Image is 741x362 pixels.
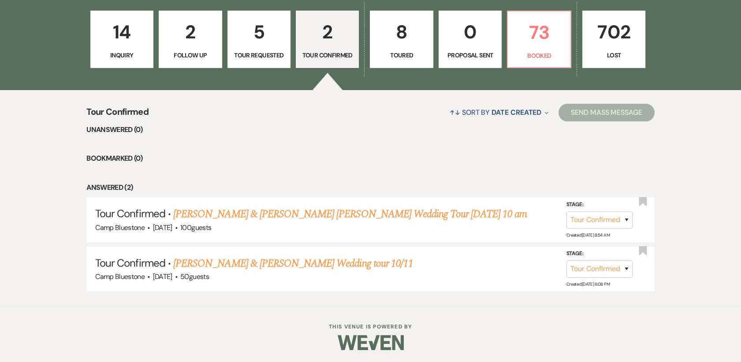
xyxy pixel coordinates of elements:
label: Stage: [566,200,633,210]
span: 50 guests [180,272,209,281]
p: Lost [588,50,640,60]
span: Created: [DATE] 8:54 AM [566,232,610,238]
a: 8Toured [370,11,433,68]
span: [DATE] [153,272,172,281]
p: Inquiry [96,50,148,60]
span: Tour Confirmed [86,105,149,124]
p: Follow Up [164,50,216,60]
p: 2 [164,17,216,47]
button: Sort By Date Created [446,101,552,124]
a: 5Tour Requested [227,11,290,68]
p: 14 [96,17,148,47]
p: 0 [444,17,496,47]
a: 702Lost [582,11,645,68]
a: [PERSON_NAME] & [PERSON_NAME] Wedding tour 10/11 [173,256,413,271]
p: 73 [513,18,565,47]
span: 100 guests [180,223,211,232]
p: Proposal Sent [444,50,496,60]
p: Tour Confirmed [302,50,353,60]
a: [PERSON_NAME] & [PERSON_NAME] [PERSON_NAME] Wedding Tour [DATE] 10 am [173,206,527,222]
span: Created: [DATE] 6:08 PM [566,281,610,287]
a: 73Booked [507,11,571,68]
span: ↑↓ [450,108,460,117]
p: 8 [376,17,427,47]
a: 14Inquiry [90,11,153,68]
li: Answered (2) [86,182,655,193]
p: Toured [376,50,427,60]
span: Tour Confirmed [95,256,165,270]
p: 702 [588,17,640,47]
p: 5 [233,17,285,47]
a: 2Follow Up [159,11,222,68]
a: 0Proposal Sent [439,11,502,68]
span: Date Created [492,108,541,117]
img: Weven Logo [338,327,404,358]
a: 2Tour Confirmed [296,11,359,68]
button: Send Mass Message [559,104,655,121]
span: [DATE] [153,223,172,232]
li: Bookmarked (0) [86,153,655,164]
span: Camp Bluestone [95,223,145,232]
span: Tour Confirmed [95,207,165,220]
li: Unanswered (0) [86,124,655,136]
p: Tour Requested [233,50,285,60]
p: Booked [513,51,565,60]
p: 2 [302,17,353,47]
label: Stage: [566,249,633,259]
span: Camp Bluestone [95,272,145,281]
